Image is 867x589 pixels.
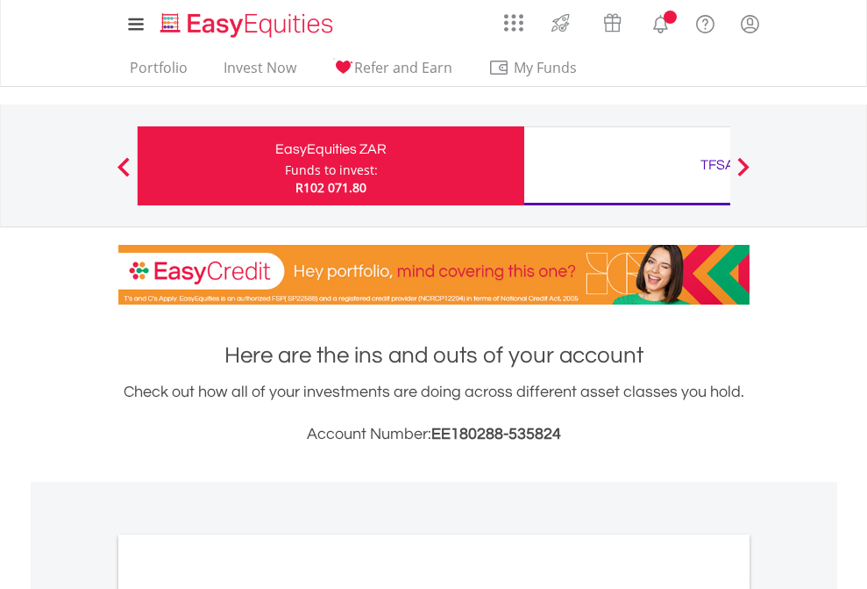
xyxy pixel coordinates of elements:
a: Refer and Earn [325,59,459,86]
span: Refer and Earn [354,58,452,77]
img: thrive-v2.svg [546,9,575,37]
div: Check out how all of your investments are doing across different asset classes you hold. [118,380,750,447]
span: My Funds [488,56,603,79]
a: My Profile [728,4,772,43]
button: Next [726,166,761,183]
h3: Account Number: [118,422,750,447]
div: Funds to invest: [285,162,378,179]
img: vouchers-v2.svg [598,9,627,37]
a: Notifications [638,4,683,40]
a: Vouchers [586,4,638,37]
img: EasyCredit Promotion Banner [118,245,750,305]
h1: Here are the ins and outs of your account [118,340,750,371]
button: Previous [106,166,141,183]
img: EasyEquities_Logo.png [157,11,340,40]
span: EE180288-535824 [431,426,561,442]
span: R102 071.80 [295,179,366,196]
img: grid-menu-icon.svg [504,13,523,32]
a: AppsGrid [493,4,535,32]
a: Home page [153,4,340,40]
a: FAQ's and Support [683,4,728,40]
div: EasyEquities ZAR [148,137,514,162]
a: Portfolio [123,59,195,86]
a: Invest Now [217,59,303,86]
